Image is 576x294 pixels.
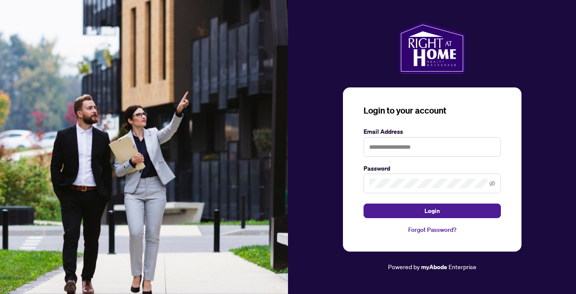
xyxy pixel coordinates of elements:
[399,22,465,74] img: ma-logo
[424,204,440,218] span: Login
[364,127,501,136] label: Email Address
[364,225,501,234] a: Forgot Password?
[364,105,501,117] h3: Login to your account
[421,262,447,272] a: myAbode
[388,263,420,270] span: Powered by
[489,180,495,186] span: eye-invisible
[364,204,501,218] button: Login
[449,263,476,270] span: Enterprise
[364,164,501,173] label: Password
